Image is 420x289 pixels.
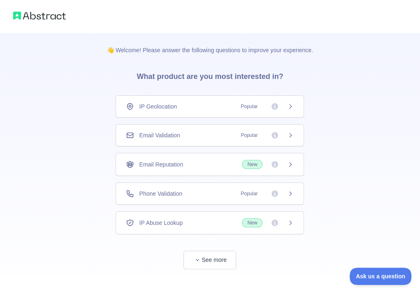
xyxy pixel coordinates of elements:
iframe: Toggle Customer Support [350,268,412,285]
span: Popular [236,102,262,111]
img: Abstract logo [13,10,66,21]
span: Popular [236,131,262,139]
span: IP Abuse Lookup [139,219,183,227]
p: 👋 Welcome! Please answer the following questions to improve your experience. [94,33,326,54]
button: See more [183,251,236,269]
h3: What product are you most interested in? [123,54,296,95]
span: Phone Validation [139,190,182,198]
span: Email Reputation [139,160,183,169]
span: Email Validation [139,131,180,139]
span: Popular [236,190,262,198]
span: New [242,218,262,227]
span: New [242,160,262,169]
span: IP Geolocation [139,102,177,111]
